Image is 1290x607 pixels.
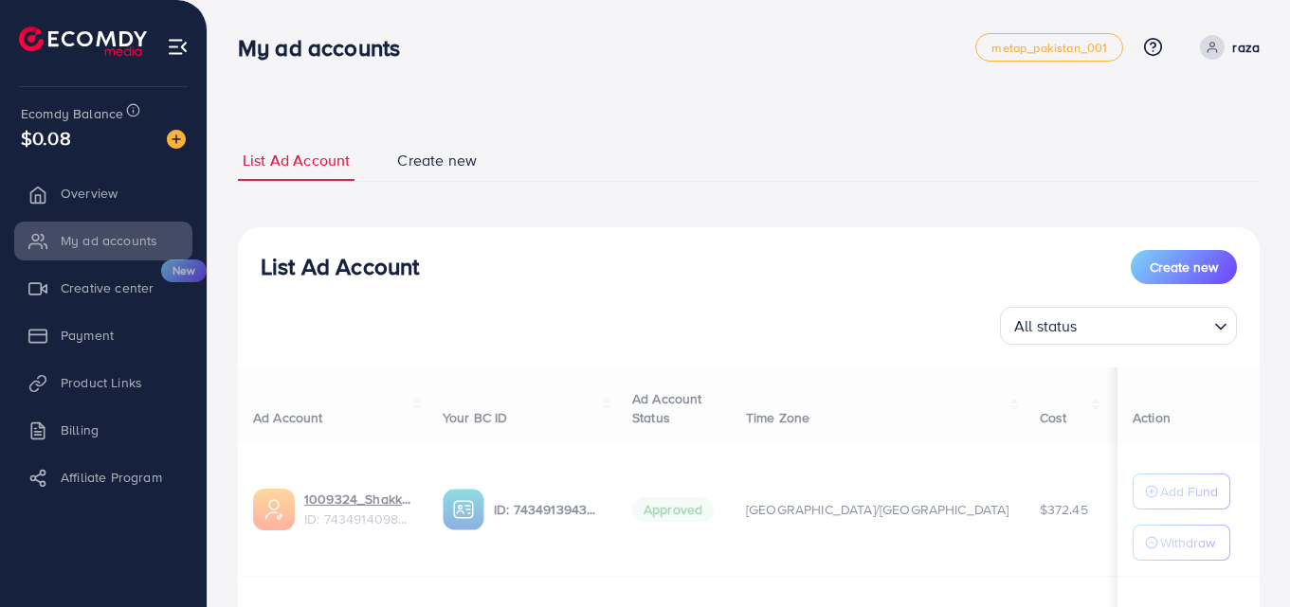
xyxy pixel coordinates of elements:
a: raza [1192,35,1260,60]
span: All status [1010,312,1081,340]
span: Ecomdy Balance [21,104,123,123]
h3: My ad accounts [238,34,415,62]
img: logo [19,27,147,56]
span: $0.08 [21,124,71,152]
h3: List Ad Account [261,253,419,280]
img: menu [167,36,189,58]
a: metap_pakistan_001 [975,33,1123,62]
input: Search for option [1083,309,1207,340]
span: metap_pakistan_001 [991,42,1107,54]
button: Create new [1131,250,1237,284]
span: List Ad Account [243,150,350,171]
span: Create new [397,150,477,171]
span: Create new [1150,258,1218,277]
img: image [167,130,186,149]
div: Search for option [1000,307,1237,345]
p: raza [1232,36,1260,59]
